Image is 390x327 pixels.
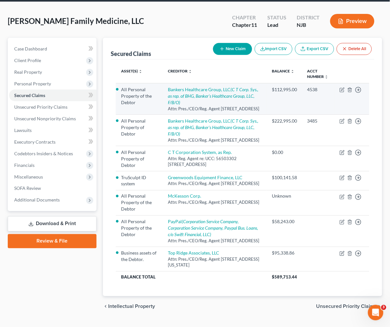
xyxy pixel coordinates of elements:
li: All Personal Property of the Debtor [121,193,158,213]
iframe: Intercom live chat [368,305,384,321]
div: 4538 [307,86,329,93]
a: Unsecured Priority Claims [9,101,97,113]
div: Chapter [232,21,257,29]
button: Preview [330,14,375,28]
div: $100,141.58 [272,174,297,181]
div: 3485 [307,118,329,124]
div: Chapter [232,14,257,21]
a: Acct Number unfold_more [307,69,329,79]
a: Download & Print [8,216,97,232]
a: McKesson Corp. [168,193,201,199]
a: Asset(s) unfold_more [121,69,142,73]
i: (C T Corp. Sys., as rep. of BHG, Banker's Healthcare Group, LLC, F/B/O) [168,87,258,105]
div: Attn: Pres./CEO/Reg. Agent [STREET_ADDRESS][US_STATE] [168,256,262,268]
a: C T Corporation System, as Rep. [168,149,232,155]
span: Client Profile [14,58,41,63]
div: $0.00 [272,149,297,156]
a: Bankers Healthcare Group, LLC(C T Corp. Sys., as rep. of BHG, Banker's Healthcare Group, LLC, F/B/O) [168,87,258,105]
li: All Personal Property of Debtor [121,118,158,137]
a: Executory Contracts [9,136,97,148]
div: Lead [267,21,286,29]
span: Secured Claims [14,93,45,98]
span: Codebtors Insiders & Notices [14,151,73,156]
span: Additional Documents [14,197,60,203]
span: Case Dashboard [14,46,47,51]
div: Attn: Pres./CEO/Reg. Agent [STREET_ADDRESS] [168,106,262,112]
a: Review & File [8,234,97,248]
a: Creditor unfold_more [168,69,192,73]
div: Secured Claims [111,50,151,58]
span: Lawsuits [14,127,32,133]
div: Attn: Pres./CEO/Reg. Agent [STREET_ADDRESS] [168,200,262,206]
a: Lawsuits [9,125,97,136]
li: Business assets of the Debtor. [121,250,158,263]
li: All Personal Property of the Debtor [121,86,158,106]
button: Unsecured Priority Claims chevron_right [316,304,382,309]
a: Export CSV [295,43,334,55]
a: Case Dashboard [9,43,97,55]
span: Executory Contracts [14,139,56,145]
i: (Corporation Service Company, Corporation Service Company, Paypal Bus. Loans, c/o Swift Financial... [168,219,258,237]
li: TruSculpt ID system [121,174,158,187]
button: New Claim [213,43,252,55]
span: Financials [14,162,35,168]
span: Miscellaneous [14,174,43,180]
i: chevron_left [103,304,108,309]
button: Import CSV [255,43,292,55]
div: Unknown [272,193,297,200]
i: unfold_more [291,70,294,73]
a: Greenwoods Equipment Finance, LLC [168,175,242,180]
div: Attn: Pres./CEO/Reg. Agent [STREET_ADDRESS] [168,137,262,143]
div: Attn: Pres./CEO/Reg. Agent [STREET_ADDRESS] [168,238,262,244]
li: All Personal Property of Debtor [121,149,158,169]
span: Real Property [14,69,42,75]
span: Unsecured Priority Claims [316,304,377,309]
i: unfold_more [188,70,192,73]
span: 11 [251,22,257,28]
div: $58,243.00 [272,219,297,225]
i: chevron_right [377,304,382,309]
a: SOFA Review [9,183,97,194]
span: [PERSON_NAME] Family Medicine, LLC [8,16,144,26]
button: chevron_left Intellectual Property [103,304,155,309]
span: Unsecured Nonpriority Claims [14,116,76,121]
i: unfold_more [139,70,142,73]
div: Status [267,14,286,21]
div: $95,338.86 [272,250,297,256]
span: 3 [381,305,386,310]
i: unfold_more [325,75,329,79]
a: Balance unfold_more [272,69,294,73]
span: $589,713.44 [272,275,297,280]
span: Personal Property [14,81,51,86]
li: All Personal Property of the Debtor [121,219,158,238]
th: Balance Total [116,271,267,283]
div: District [297,14,320,21]
button: Delete All [337,43,372,55]
a: Unsecured Nonpriority Claims [9,113,97,125]
i: (C T Corp. Sys., as rep. of BHG, Banker's Healthcare Group, LLC, F/B/O) [168,118,258,136]
span: SOFA Review [14,186,41,191]
a: Secured Claims [9,90,97,101]
div: $112,995.00 [272,86,297,93]
div: Attn: Pres./CEO/Reg. Agent [STREET_ADDRESS] [168,181,262,187]
a: Top Ridge Associates, LLC [168,250,219,256]
span: Unsecured Priority Claims [14,104,67,110]
div: NJB [297,21,320,29]
span: Intellectual Property [108,304,155,309]
div: $222,995.00 [272,118,297,124]
div: Attn: Reg. Agent re: UCC: 56503302 [STREET_ADDRESS] [168,156,262,168]
a: PayPal(Corporation Service Company, Corporation Service Company, Paypal Bus. Loans, c/o Swift Fin... [168,219,258,237]
a: Bankers Healthcare Group, LLC(C T Corp. Sys., as rep. of BHG, Banker's Healthcare Group, LLC, F/B/O) [168,118,258,136]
